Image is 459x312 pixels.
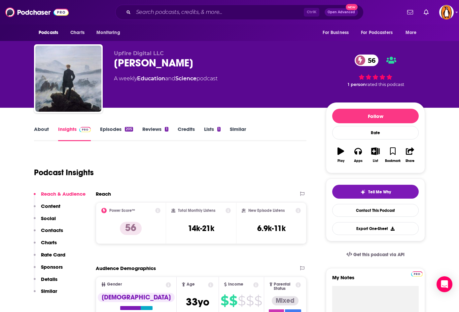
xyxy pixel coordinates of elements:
[439,5,454,19] img: User Profile
[361,55,379,66] span: 56
[34,203,60,215] button: Content
[228,282,243,287] span: Income
[41,288,57,294] p: Similar
[204,126,221,141] a: Lists1
[257,223,286,233] h3: 6.9k-11k
[304,8,319,17] span: Ctrl K
[41,191,86,197] p: Reach & Audience
[348,82,366,87] span: 1 person
[353,252,405,257] span: Get this podcast via API
[272,296,299,305] div: Mixed
[332,126,419,139] div: Rate
[114,75,218,83] div: A weekly podcast
[34,276,57,288] button: Details
[346,4,358,10] span: New
[366,82,404,87] span: rated this podcast
[109,208,135,213] h2: Power Score™
[246,295,254,306] span: $
[175,75,196,82] a: Science
[133,7,304,18] input: Search podcasts, credits, & more...
[34,215,56,227] button: Social
[39,28,58,37] span: Podcasts
[385,159,401,163] div: Bookmark
[100,126,133,141] a: Episodes205
[254,295,262,306] span: $
[34,264,63,276] button: Sponsors
[41,276,57,282] p: Details
[332,204,419,217] a: Contact This Podcast
[125,127,133,132] div: 205
[325,8,358,16] button: Open AdvancedNew
[274,282,294,291] span: Parental Status
[114,50,164,57] span: Upfire Digital LLC
[41,215,56,221] p: Social
[411,271,423,277] img: Podchaser Pro
[360,189,366,195] img: tell me why sparkle
[142,126,168,141] a: Reviews1
[229,295,237,306] span: $
[421,7,431,18] a: Show notifications dropdown
[437,276,452,292] div: Open Intercom Messenger
[354,159,363,163] div: Apps
[406,159,414,163] div: Share
[92,26,128,39] button: open menu
[367,143,384,167] button: List
[96,265,156,271] h2: Audience Demographics
[34,288,57,300] button: Similar
[355,55,379,66] a: 56
[248,208,285,213] h2: New Episode Listens
[318,26,357,39] button: open menu
[332,109,419,123] button: Follow
[406,28,417,37] span: More
[41,239,57,246] p: Charts
[373,159,378,163] div: List
[221,295,229,306] span: $
[34,227,63,239] button: Contacts
[368,189,391,195] span: Tell Me Why
[230,126,246,141] a: Similar
[107,282,122,287] span: Gender
[35,46,101,112] img: Dr. John Vervaeke
[137,75,165,82] a: Education
[361,28,393,37] span: For Podcasters
[337,159,344,163] div: Play
[79,127,91,132] img: Podchaser Pro
[34,126,49,141] a: About
[34,239,57,252] button: Charts
[411,270,423,277] a: Pro website
[41,264,63,270] p: Sponsors
[326,50,425,91] div: 56 1 personrated this podcast
[341,247,410,263] a: Get this podcast via API
[34,26,67,39] button: open menu
[332,274,419,286] label: My Notes
[5,6,69,19] img: Podchaser - Follow, Share and Rate Podcasts
[238,295,245,306] span: $
[178,126,195,141] a: Credits
[323,28,349,37] span: For Business
[328,11,355,14] span: Open Advanced
[96,28,120,37] span: Monitoring
[217,127,221,132] div: 1
[187,282,195,287] span: Age
[402,143,419,167] button: Share
[34,252,65,264] button: Rate Card
[178,208,215,213] h2: Total Monthly Listens
[41,203,60,209] p: Content
[405,7,416,18] a: Show notifications dropdown
[58,126,91,141] a: InsightsPodchaser Pro
[34,168,94,177] h1: Podcast Insights
[34,191,86,203] button: Reach & Audience
[186,295,209,308] span: 33 yo
[349,143,367,167] button: Apps
[165,75,175,82] span: and
[41,252,65,258] p: Rate Card
[384,143,401,167] button: Bookmark
[332,185,419,199] button: tell me why sparkleTell Me Why
[41,227,63,233] p: Contacts
[66,26,88,39] a: Charts
[120,222,142,235] p: 56
[332,143,349,167] button: Play
[332,222,419,235] button: Export One-Sheet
